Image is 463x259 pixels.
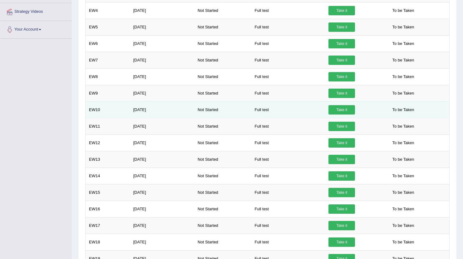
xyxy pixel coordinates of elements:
[194,234,251,250] td: Not Started
[194,68,251,85] td: Not Started
[194,85,251,101] td: Not Started
[328,138,355,148] a: Take it
[328,72,355,81] a: Take it
[251,52,325,68] td: Full test
[86,101,130,118] td: EW10
[194,217,251,234] td: Not Started
[328,22,355,32] a: Take it
[389,188,417,197] span: To be Taken
[328,89,355,98] a: Take it
[389,237,417,247] span: To be Taken
[86,201,130,217] td: EW16
[130,19,194,35] td: [DATE]
[194,184,251,201] td: Not Started
[251,201,325,217] td: Full test
[251,234,325,250] td: Full test
[389,39,417,48] span: To be Taken
[389,22,417,32] span: To be Taken
[130,134,194,151] td: [DATE]
[328,221,355,230] a: Take it
[194,134,251,151] td: Not Started
[86,234,130,250] td: EW18
[328,122,355,131] a: Take it
[251,134,325,151] td: Full test
[194,52,251,68] td: Not Started
[86,118,130,134] td: EW11
[328,155,355,164] a: Take it
[328,237,355,247] a: Take it
[251,35,325,52] td: Full test
[0,21,71,37] a: Your Account
[194,151,251,168] td: Not Started
[130,151,194,168] td: [DATE]
[251,118,325,134] td: Full test
[86,2,130,19] td: EW4
[86,19,130,35] td: EW5
[328,188,355,197] a: Take it
[389,6,417,15] span: To be Taken
[194,118,251,134] td: Not Started
[86,184,130,201] td: EW15
[251,2,325,19] td: Full test
[130,201,194,217] td: [DATE]
[251,168,325,184] td: Full test
[389,171,417,181] span: To be Taken
[130,234,194,250] td: [DATE]
[86,168,130,184] td: EW14
[130,101,194,118] td: [DATE]
[130,2,194,19] td: [DATE]
[251,151,325,168] td: Full test
[194,101,251,118] td: Not Started
[328,56,355,65] a: Take it
[328,171,355,181] a: Take it
[86,134,130,151] td: EW12
[251,19,325,35] td: Full test
[389,138,417,148] span: To be Taken
[251,68,325,85] td: Full test
[328,6,355,15] a: Take it
[130,52,194,68] td: [DATE]
[389,89,417,98] span: To be Taken
[194,201,251,217] td: Not Started
[194,168,251,184] td: Not Started
[130,35,194,52] td: [DATE]
[0,3,71,19] a: Strategy Videos
[389,72,417,81] span: To be Taken
[251,217,325,234] td: Full test
[389,155,417,164] span: To be Taken
[328,105,355,115] a: Take it
[389,204,417,214] span: To be Taken
[130,168,194,184] td: [DATE]
[130,68,194,85] td: [DATE]
[389,122,417,131] span: To be Taken
[328,39,355,48] a: Take it
[389,105,417,115] span: To be Taken
[86,217,130,234] td: EW17
[130,184,194,201] td: [DATE]
[194,19,251,35] td: Not Started
[130,85,194,101] td: [DATE]
[251,85,325,101] td: Full test
[86,35,130,52] td: EW6
[194,35,251,52] td: Not Started
[130,118,194,134] td: [DATE]
[251,101,325,118] td: Full test
[86,85,130,101] td: EW9
[194,2,251,19] td: Not Started
[389,221,417,230] span: To be Taken
[86,151,130,168] td: EW13
[328,204,355,214] a: Take it
[251,184,325,201] td: Full test
[86,52,130,68] td: EW7
[389,56,417,65] span: To be Taken
[86,68,130,85] td: EW8
[130,217,194,234] td: [DATE]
